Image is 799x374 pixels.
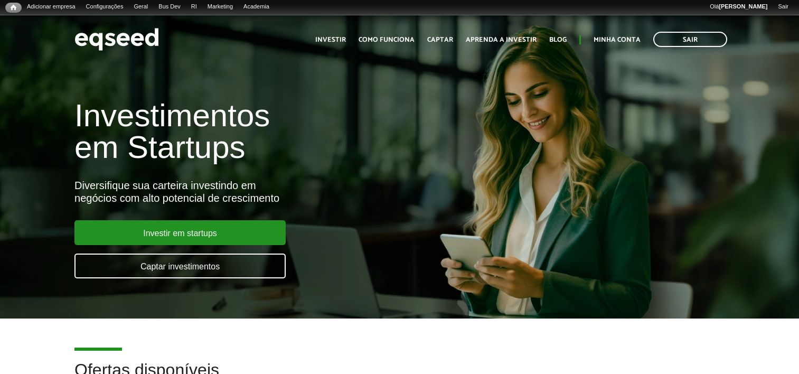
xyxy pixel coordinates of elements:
a: Captar [427,36,453,43]
a: Sair [773,3,794,11]
a: Configurações [81,3,129,11]
a: Adicionar empresa [22,3,81,11]
a: Aprenda a investir [466,36,537,43]
a: Captar investimentos [74,254,286,278]
a: Investir [315,36,346,43]
a: Início [5,3,22,13]
a: Minha conta [594,36,641,43]
a: Blog [549,36,567,43]
a: Investir em startups [74,220,286,245]
a: Olá[PERSON_NAME] [704,3,773,11]
a: Academia [238,3,275,11]
a: Geral [128,3,153,11]
a: Sair [653,32,727,47]
a: RI [186,3,202,11]
span: Início [11,4,16,11]
h1: Investimentos em Startups [74,100,458,163]
img: EqSeed [74,25,159,53]
div: Diversifique sua carteira investindo em negócios com alto potencial de crescimento [74,179,458,204]
strong: [PERSON_NAME] [719,3,767,10]
a: Marketing [202,3,238,11]
a: Bus Dev [153,3,186,11]
a: Como funciona [359,36,415,43]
